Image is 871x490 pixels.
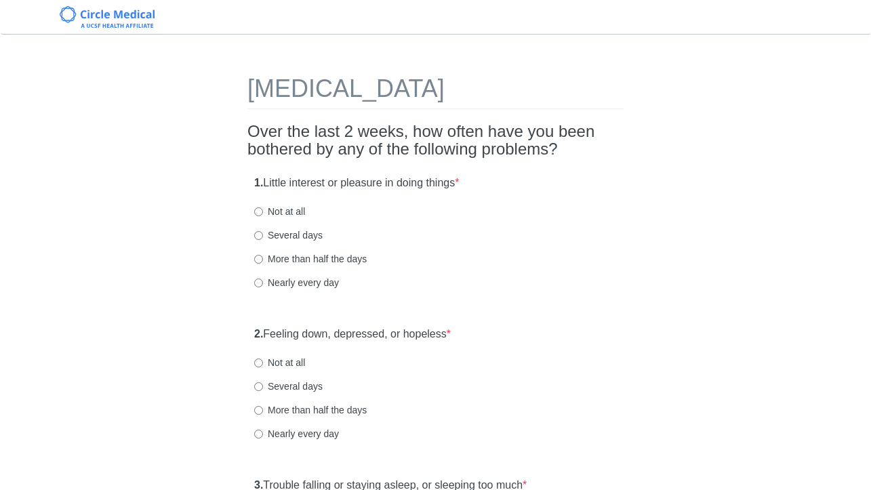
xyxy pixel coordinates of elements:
[254,255,263,264] input: More than half the days
[254,382,263,391] input: Several days
[254,327,451,342] label: Feeling down, depressed, or hopeless
[254,380,323,393] label: Several days
[254,328,263,340] strong: 2.
[254,406,263,415] input: More than half the days
[254,231,263,240] input: Several days
[60,6,155,28] img: Circle Medical Logo
[254,359,263,367] input: Not at all
[254,430,263,438] input: Nearly every day
[254,427,339,441] label: Nearly every day
[254,228,323,242] label: Several days
[254,403,367,417] label: More than half the days
[254,205,305,218] label: Not at all
[247,123,624,159] h2: Over the last 2 weeks, how often have you been bothered by any of the following problems?
[254,177,263,188] strong: 1.
[247,75,624,109] h1: [MEDICAL_DATA]
[254,279,263,287] input: Nearly every day
[254,356,305,369] label: Not at all
[254,276,339,289] label: Nearly every day
[254,252,367,266] label: More than half the days
[254,207,263,216] input: Not at all
[254,176,459,191] label: Little interest or pleasure in doing things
